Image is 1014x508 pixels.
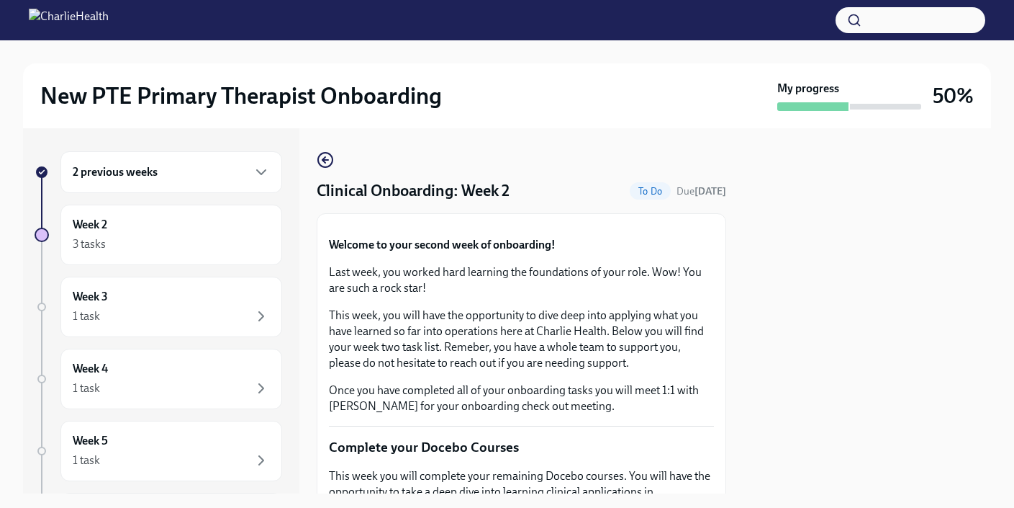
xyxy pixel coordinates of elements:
h6: Week 4 [73,361,108,377]
a: Week 23 tasks [35,205,282,265]
h6: Week 5 [73,433,108,449]
div: 3 tasks [73,236,106,252]
h2: New PTE Primary Therapist Onboarding [40,81,442,110]
strong: Welcome to your second week of onboarding! [329,238,556,251]
span: Due [676,185,726,197]
div: 1 task [73,308,100,324]
span: October 11th, 2025 10:00 [676,184,726,198]
p: This week, you will have the opportunity to dive deep into applying what you have learned so far ... [329,308,714,371]
h6: 2 previous weeks [73,164,158,180]
a: Week 51 task [35,421,282,481]
h6: Week 2 [73,217,107,233]
h6: Week 3 [73,289,108,305]
strong: My progress [777,81,839,97]
div: 1 task [73,453,100,468]
h3: 50% [933,83,974,109]
a: Week 41 task [35,349,282,409]
div: 2 previous weeks [60,151,282,193]
p: Complete your Docebo Courses [329,438,714,457]
p: Once you have completed all of your onboarding tasks you will meet 1:1 with [PERSON_NAME] for you... [329,383,714,414]
a: Week 31 task [35,277,282,337]
p: Last week, you worked hard learning the foundations of your role. Wow! You are such a rock star! [329,264,714,296]
img: CharlieHealth [29,9,109,32]
strong: [DATE] [694,185,726,197]
h4: Clinical Onboarding: Week 2 [317,180,510,202]
div: 1 task [73,380,100,396]
span: To Do [630,186,671,197]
